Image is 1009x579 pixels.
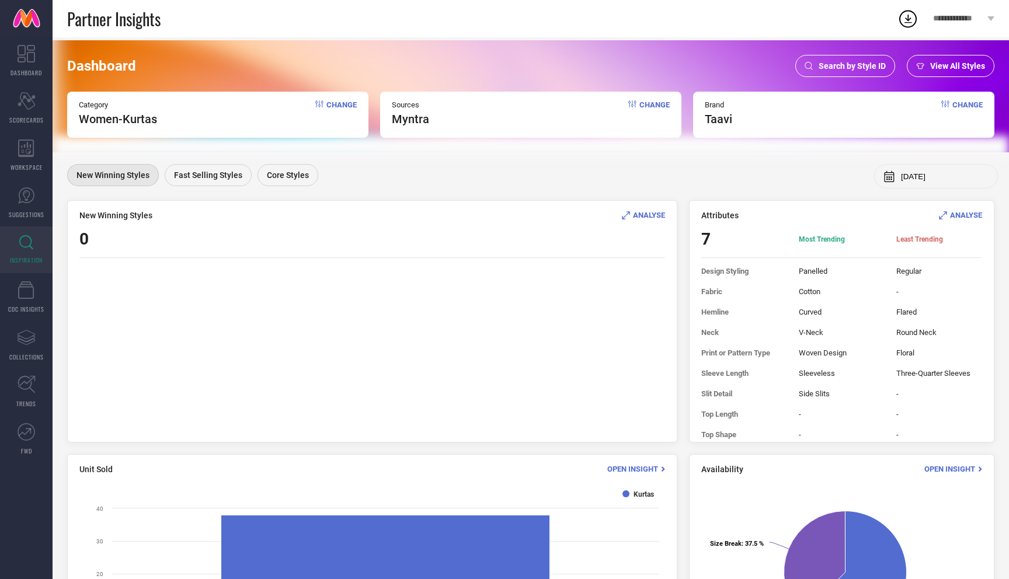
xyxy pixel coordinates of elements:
div: Analyse [939,210,982,221]
span: Change [639,100,670,126]
span: DASHBOARD [11,68,42,77]
span: - [896,287,982,296]
span: Top Shape [701,430,787,439]
span: WORKSPACE [11,163,43,172]
span: Floral [896,348,982,357]
span: - [896,389,982,398]
span: Fabric [701,287,787,296]
span: Round Neck [896,328,982,337]
span: - [799,410,885,418]
span: - [896,410,982,418]
span: New Winning Styles [76,170,149,180]
span: Core Styles [267,170,309,180]
span: Change [326,100,357,126]
span: 7 [701,229,787,249]
span: FWD [21,447,32,455]
span: Regular [896,267,982,275]
span: V-Neck [799,328,885,337]
span: Brand [705,100,732,109]
span: Woven Design [799,348,885,357]
span: CDC INSIGHTS [8,305,44,313]
span: SCORECARDS [9,116,44,124]
span: Top Length [701,410,787,418]
span: Design Styling [701,267,787,275]
div: Analyse [622,210,665,221]
span: Availability [701,465,743,474]
span: Side Slits [799,389,885,398]
span: Print or Pattern Type [701,348,787,357]
span: Dashboard [67,58,136,74]
span: Three-Quarter Sleeves [896,369,982,378]
span: Cotton [799,287,885,296]
div: Open Insight [607,463,665,475]
span: Least Trending [896,235,982,244]
span: Curved [799,308,885,316]
span: Sleeve Length [701,369,787,378]
span: taavi [705,112,732,126]
span: Attributes [701,211,739,220]
span: New Winning Styles [79,211,152,220]
span: myntra [392,112,429,126]
span: Search by Style ID [819,61,886,71]
span: Hemline [701,308,787,316]
span: Change [952,100,983,126]
span: Category [79,100,157,109]
span: ANALYSE [950,211,982,219]
input: Select month [901,172,989,181]
text: : 37.5 % [710,540,764,547]
span: Partner Insights [67,7,161,31]
tspan: Size Break [710,540,742,547]
span: Panelled [799,267,885,275]
span: Open Insight [924,465,975,473]
span: Slit Detail [701,389,787,398]
span: Neck [701,328,787,337]
span: SUGGESTIONS [9,210,44,219]
span: COLLECTIONS [9,353,44,361]
text: 30 [96,538,103,545]
div: Open download list [897,8,918,29]
text: 20 [96,571,103,577]
span: Unit Sold [79,465,113,474]
span: Open Insight [607,465,658,473]
span: Sources [392,100,429,109]
span: ANALYSE [633,211,665,219]
span: Flared [896,308,982,316]
text: 40 [96,505,103,512]
span: View All Styles [930,61,985,71]
div: Open Insight [924,463,982,475]
span: Women-Kurtas [79,112,157,126]
span: 0 [79,229,89,249]
span: - [896,430,982,439]
span: - [799,430,885,439]
span: TRENDS [16,399,36,408]
span: INSPIRATION [10,256,43,264]
span: Most Trending [799,235,885,244]
span: Sleeveless [799,369,885,378]
span: Fast Selling Styles [174,170,242,180]
text: Kurtas [634,490,654,498]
